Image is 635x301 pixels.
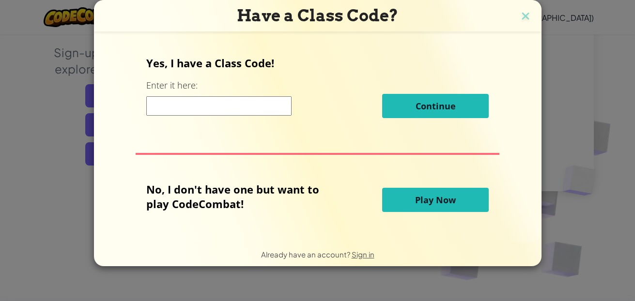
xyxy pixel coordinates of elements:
p: No, I don't have one but want to play CodeCombat! [146,182,334,211]
p: Yes, I have a Class Code! [146,56,489,70]
span: Play Now [415,194,456,206]
label: Enter it here: [146,79,198,91]
button: Play Now [382,188,489,212]
span: Have a Class Code? [237,6,398,25]
span: Already have an account? [261,250,352,259]
a: Sign in [352,250,374,259]
span: Continue [416,100,456,112]
img: close icon [519,10,532,24]
button: Continue [382,94,489,118]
